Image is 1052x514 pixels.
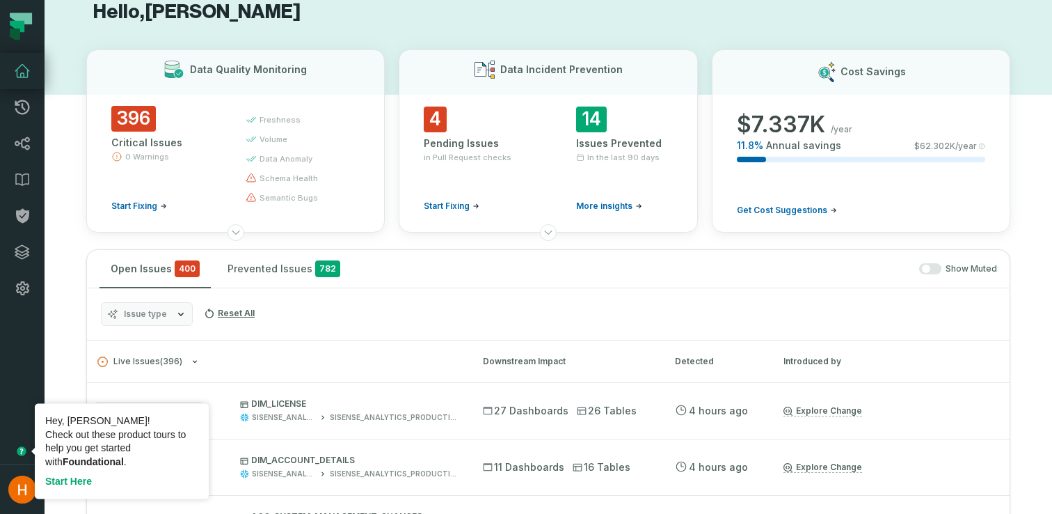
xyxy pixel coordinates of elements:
[63,455,124,467] b: Foundational
[587,152,660,163] span: In the last 90 days
[737,111,825,139] span: $ 7.337K
[737,139,763,153] span: 11.8 %
[500,63,623,77] h3: Data Incident Prevention
[831,124,852,135] span: /year
[424,201,470,212] span: Start Fixing
[190,63,307,77] h3: Data Quality Monitoring
[315,260,340,277] span: 782
[97,357,182,367] span: Live Issues ( 396 )
[124,309,167,320] span: Issue type
[483,460,564,474] span: 11 Dashboards
[783,405,862,416] a: Explore Change
[573,460,630,474] span: 16 Tables
[689,405,748,416] relative-time: Sep 29, 2025, 4:02 PM GMT+3
[8,476,36,504] img: avatar of Hanna Serhiyenkov
[424,152,511,163] span: in Pull Request checks
[840,65,906,79] h3: Cost Savings
[125,151,169,162] span: 0 Warnings
[399,49,697,233] button: Data Incident Prevention4Pending Issuesin Pull Request checksStart Fixing14Issues PreventedIn the...
[783,462,862,473] a: Explore Change
[260,134,287,145] span: volume
[330,412,458,423] div: SISENSE_ANALYTICS_PRODUCTION
[576,201,642,212] a: More insights
[712,49,1010,233] button: Cost Savings$7.337K/year11.8%Annual savings$62.302K/yearGet Cost Suggestions
[95,402,202,419] span: Issue Type
[198,302,260,325] button: Reset All
[97,357,458,367] button: Live Issues(396)
[424,201,479,212] a: Start Fixing
[914,141,977,152] span: $ 62.302K /year
[675,355,758,368] div: Detected
[216,250,351,288] button: Prevented Issues
[15,445,28,458] div: Tooltip anchor
[111,106,156,132] span: 396
[577,404,637,418] span: 26 Tables
[111,201,157,212] span: Start Fixing
[424,137,520,150] div: Pending Issues
[260,114,301,125] span: freshness
[175,260,200,277] span: critical issues and errors combined
[99,250,211,288] button: Open Issues
[483,355,650,368] div: Downstream Impact
[252,469,316,479] div: SISENSE_ANALYTICS_PRODUCTION
[252,412,316,423] div: SISENSE_ANALYTICS_PRODUCTION
[260,153,312,164] span: data anomaly
[689,461,748,473] relative-time: Sep 29, 2025, 4:02 PM GMT+3
[111,136,221,150] div: Critical Issues
[330,469,458,479] div: SISENSE_ANALYTICS_PRODUCTION
[240,398,457,410] p: DIM_LICENSE
[45,414,198,469] div: Hey, [PERSON_NAME]! ​Check out these product tours to help you get started with .
[101,302,193,326] button: Issue type
[576,201,632,212] span: More insights
[576,107,607,132] span: 14
[240,455,457,466] p: DIM_ACCOUNT_DETAILS
[766,139,841,153] span: Annual savings
[737,205,837,216] a: Get Cost Suggestions
[260,173,318,184] span: schema health
[424,107,447,132] span: 4
[260,192,318,203] span: semantic bugs
[576,137,673,150] div: Issues Prevented
[483,404,568,418] span: 27 Dashboards
[737,205,827,216] span: Get Cost Suggestions
[86,49,385,233] button: Data Quality Monitoring396Critical Issues0 WarningsStart Fixingfreshnessvolumedata anomalyschema ...
[45,476,92,487] a: Start Here
[111,201,167,212] a: Start Fixing
[783,355,909,368] div: Introduced by
[357,263,997,275] div: Show Muted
